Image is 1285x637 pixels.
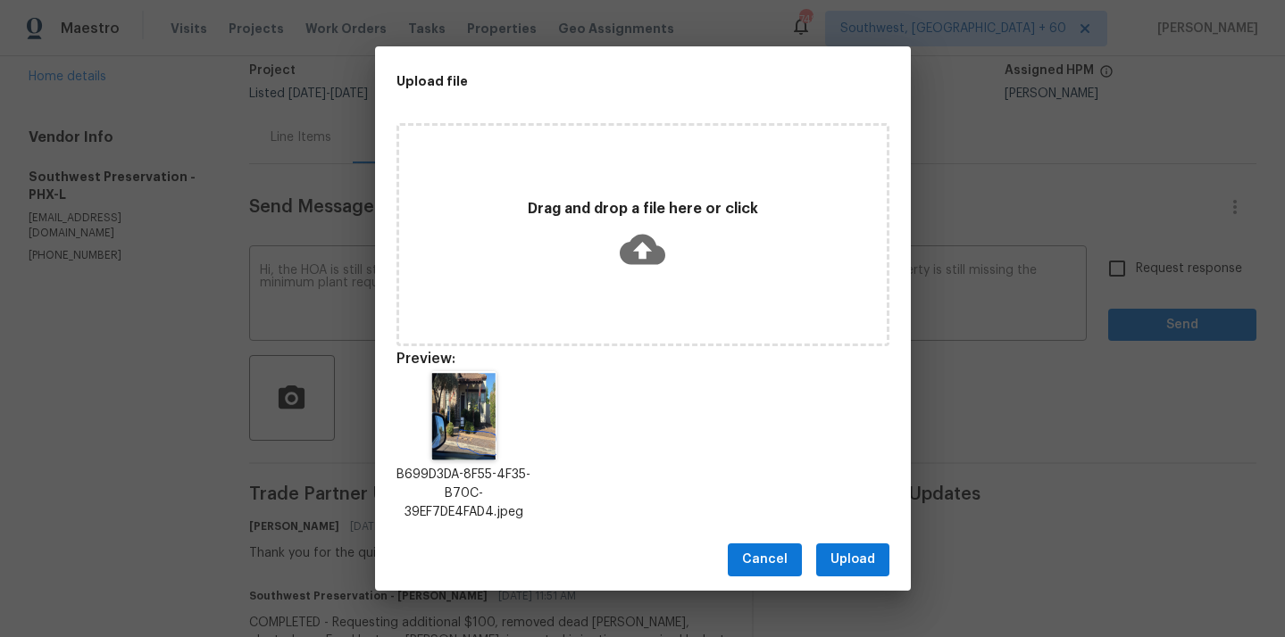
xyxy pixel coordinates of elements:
[431,371,496,460] img: 2Q==
[816,543,889,576] button: Upload
[399,200,887,219] p: Drag and drop a file here or click
[728,543,802,576] button: Cancel
[396,71,809,91] h2: Upload file
[396,466,532,522] p: B699D3DA-8F55-4F35-B70C-39EF7DE4FAD4.jpeg
[742,549,788,571] span: Cancel
[830,549,875,571] span: Upload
